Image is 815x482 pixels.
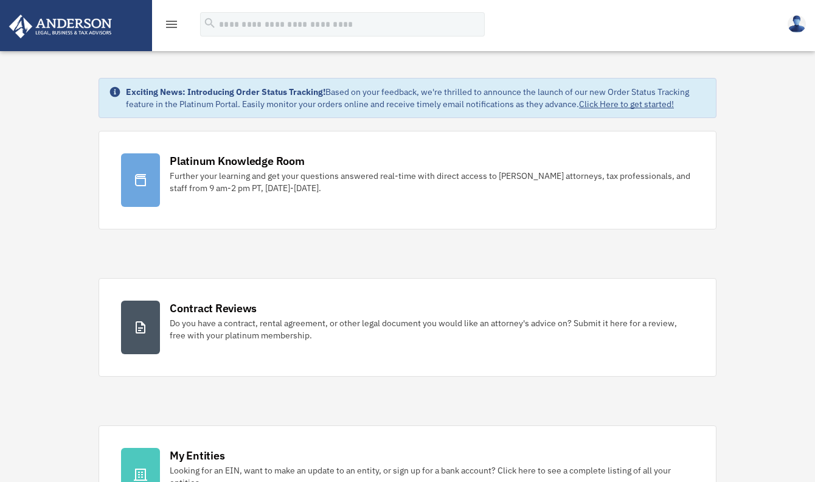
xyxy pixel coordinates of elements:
[99,131,716,229] a: Platinum Knowledge Room Further your learning and get your questions answered real-time with dire...
[164,21,179,32] a: menu
[170,301,257,316] div: Contract Reviews
[203,16,217,30] i: search
[126,86,706,110] div: Based on your feedback, we're thrilled to announce the launch of our new Order Status Tracking fe...
[170,317,694,341] div: Do you have a contract, rental agreement, or other legal document you would like an attorney's ad...
[164,17,179,32] i: menu
[126,86,325,97] strong: Exciting News: Introducing Order Status Tracking!
[99,278,716,377] a: Contract Reviews Do you have a contract, rental agreement, or other legal document you would like...
[170,170,694,194] div: Further your learning and get your questions answered real-time with direct access to [PERSON_NAM...
[170,153,305,169] div: Platinum Knowledge Room
[788,15,806,33] img: User Pic
[170,448,224,463] div: My Entities
[5,15,116,38] img: Anderson Advisors Platinum Portal
[579,99,674,110] a: Click Here to get started!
